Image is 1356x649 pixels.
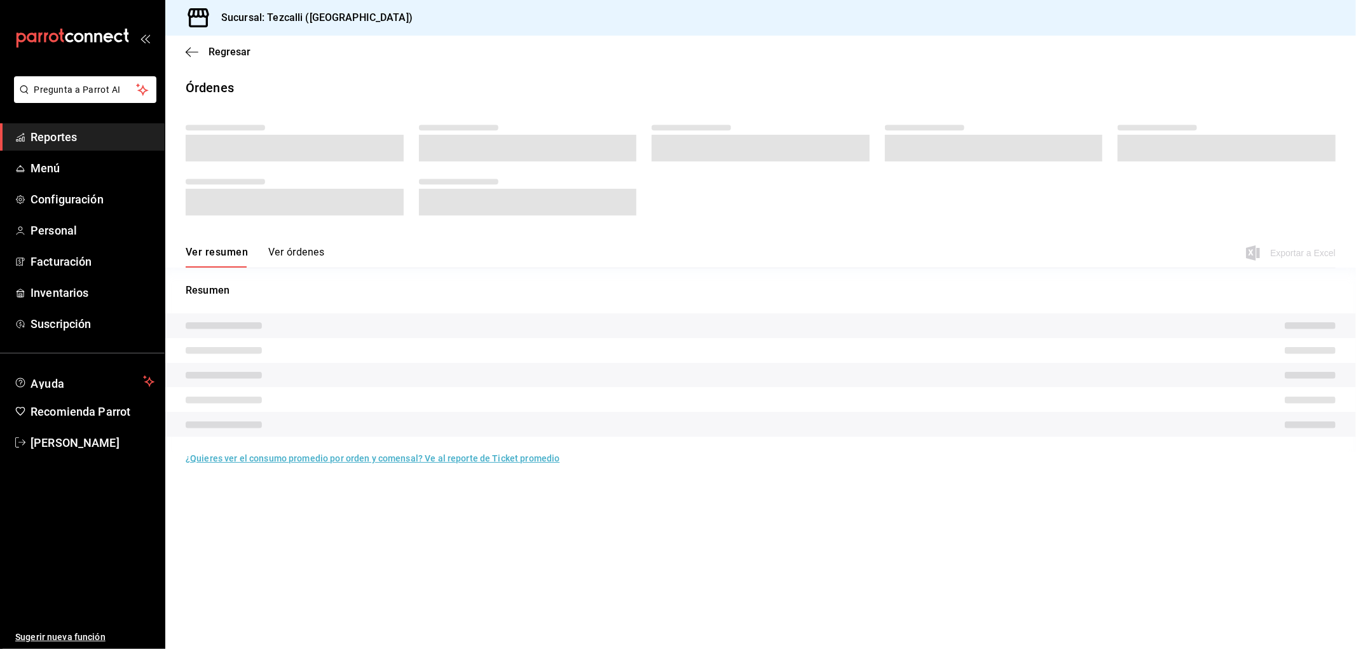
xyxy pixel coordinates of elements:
[15,631,154,644] span: Sugerir nueva función
[31,222,154,239] span: Personal
[31,403,154,420] span: Recomienda Parrot
[209,46,250,58] span: Regresar
[9,92,156,106] a: Pregunta a Parrot AI
[186,246,324,268] div: navigation tabs
[140,33,150,43] button: open_drawer_menu
[31,160,154,177] span: Menú
[31,253,154,270] span: Facturación
[186,46,250,58] button: Regresar
[186,453,559,463] a: ¿Quieres ver el consumo promedio por orden y comensal? Ve al reporte de Ticket promedio
[186,246,248,268] button: Ver resumen
[31,315,154,332] span: Suscripción
[14,76,156,103] button: Pregunta a Parrot AI
[31,128,154,146] span: Reportes
[186,78,234,97] div: Órdenes
[34,83,137,97] span: Pregunta a Parrot AI
[31,374,138,389] span: Ayuda
[31,284,154,301] span: Inventarios
[31,191,154,208] span: Configuración
[268,246,324,268] button: Ver órdenes
[186,283,1336,298] p: Resumen
[211,10,413,25] h3: Sucursal: Tezcalli ([GEOGRAPHIC_DATA])
[31,434,154,451] span: [PERSON_NAME]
